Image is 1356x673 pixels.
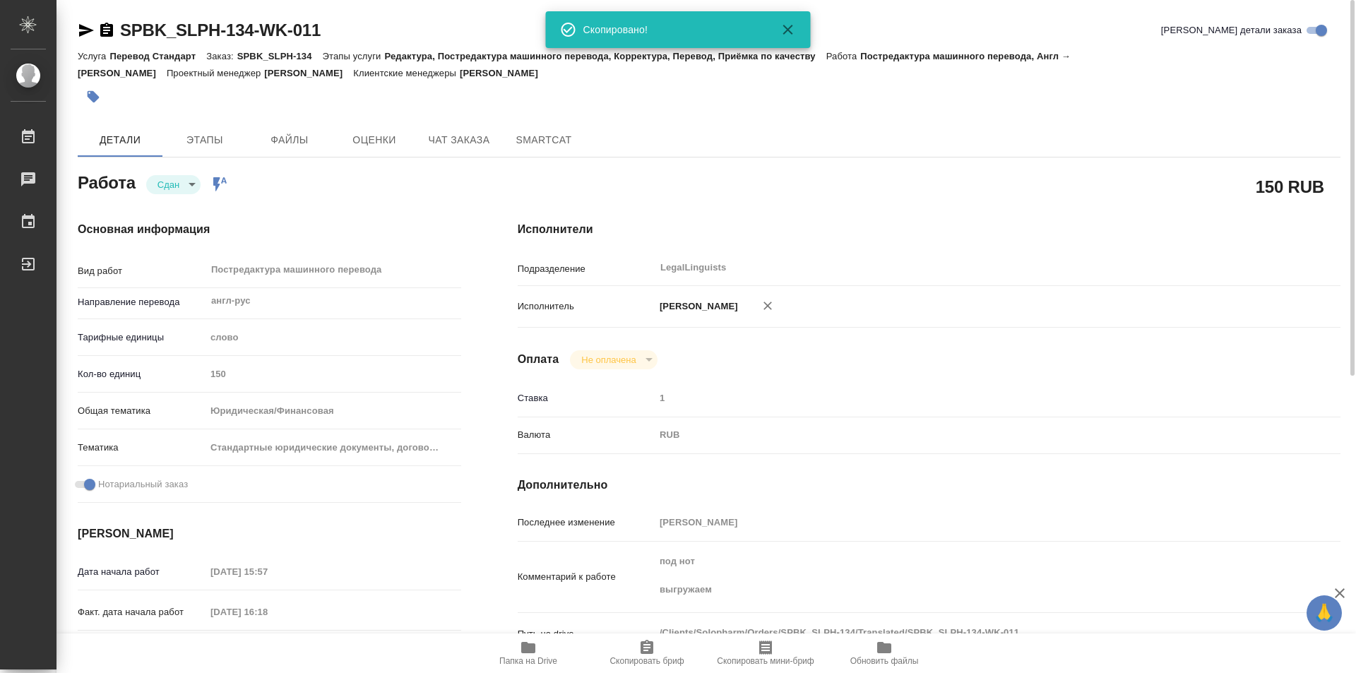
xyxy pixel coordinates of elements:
p: Факт. дата начала работ [78,605,206,619]
div: Сдан [570,350,657,369]
span: Детали [86,131,154,149]
span: Папка на Drive [499,656,557,666]
p: Комментарий к работе [518,570,655,584]
input: Пустое поле [206,602,329,622]
button: Скопировать ссылку [98,22,115,39]
div: слово [206,326,461,350]
span: Чат заказа [425,131,493,149]
p: Последнее изменение [518,516,655,530]
input: Пустое поле [655,388,1272,408]
span: Обновить файлы [850,656,919,666]
button: Скопировать ссылку для ЯМессенджера [78,22,95,39]
button: Обновить файлы [825,633,944,673]
p: Исполнитель [518,299,655,314]
p: Валюта [518,428,655,442]
button: Не оплачена [577,354,640,366]
h2: Работа [78,169,136,194]
p: Кол-во единиц [78,367,206,381]
p: Работа [826,51,861,61]
button: 🙏 [1307,595,1342,631]
p: SPBK_SLPH-134 [237,51,323,61]
button: Удалить исполнителя [752,290,783,321]
p: Этапы услуги [323,51,385,61]
span: Скопировать мини-бриф [717,656,814,666]
p: Вид работ [78,264,206,278]
p: Общая тематика [78,404,206,418]
div: Сдан [146,175,201,194]
p: Редактура, Постредактура машинного перевода, Корректура, Перевод, Приёмка по качеству [384,51,826,61]
p: Услуга [78,51,109,61]
span: 🙏 [1312,598,1336,628]
p: Заказ: [206,51,237,61]
textarea: под нот выгружаем [655,549,1272,602]
button: Сдан [153,179,184,191]
p: Путь на drive [518,627,655,641]
div: Юридическая/Финансовая [206,399,461,423]
span: Скопировать бриф [609,656,684,666]
span: Этапы [171,131,239,149]
h4: Дополнительно [518,477,1340,494]
p: [PERSON_NAME] [264,68,353,78]
h4: [PERSON_NAME] [78,525,461,542]
div: Стандартные юридические документы, договоры, уставы [206,436,461,460]
p: [PERSON_NAME] [655,299,738,314]
p: Перевод Стандарт [109,51,206,61]
input: Пустое поле [206,561,329,582]
span: [PERSON_NAME] детали заказа [1161,23,1302,37]
button: Скопировать мини-бриф [706,633,825,673]
button: Добавить тэг [78,81,109,112]
a: SPBK_SLPH-134-WK-011 [120,20,321,40]
button: Папка на Drive [469,633,588,673]
button: Скопировать бриф [588,633,706,673]
p: Дата начала работ [78,565,206,579]
p: [PERSON_NAME] [460,68,549,78]
div: RUB [655,423,1272,447]
div: Скопировано! [583,23,760,37]
button: Закрыть [771,21,805,38]
h2: 150 RUB [1256,174,1324,198]
p: Ставка [518,391,655,405]
input: Пустое поле [206,364,461,384]
p: Проектный менеджер [167,68,264,78]
textarea: /Clients/Solopharm/Orders/SPBK_SLPH-134/Translated/SPBK_SLPH-134-WK-011 [655,621,1272,645]
span: Оценки [340,131,408,149]
span: Файлы [256,131,323,149]
h4: Оплата [518,351,559,368]
span: SmartCat [510,131,578,149]
p: Клиентские менеджеры [353,68,460,78]
input: Пустое поле [655,512,1272,532]
h4: Основная информация [78,221,461,238]
p: Тематика [78,441,206,455]
p: Тарифные единицы [78,330,206,345]
span: Нотариальный заказ [98,477,188,492]
p: Направление перевода [78,295,206,309]
h4: Исполнители [518,221,1340,238]
p: Подразделение [518,262,655,276]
